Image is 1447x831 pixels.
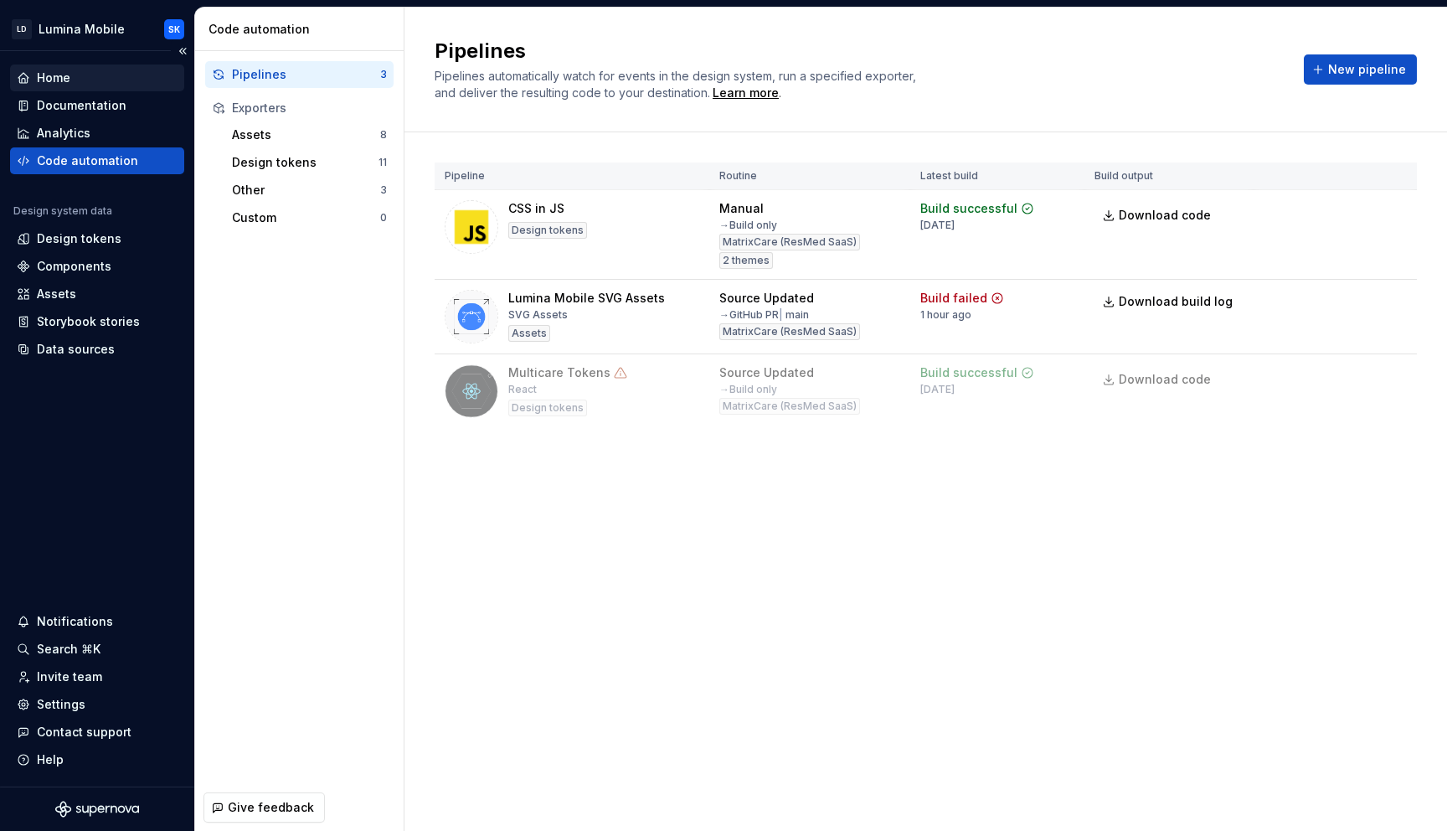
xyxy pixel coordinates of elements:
div: Notifications [37,613,113,630]
a: Settings [10,691,184,718]
a: Learn more [713,85,779,101]
div: 11 [378,156,387,169]
div: → Build only [719,383,777,396]
div: Other [232,182,380,199]
div: React [508,383,537,396]
div: SK [168,23,180,36]
div: Lumina Mobile [39,21,125,38]
span: 2 themes [723,254,770,267]
th: Routine [709,163,910,190]
th: Build output [1084,163,1254,190]
button: New pipeline [1304,54,1417,85]
div: [DATE] [920,219,955,232]
div: MatrixCare (ResMed SaaS) [719,234,860,250]
a: Documentation [10,92,184,119]
div: → Build only [719,219,777,232]
div: CSS in JS [508,200,564,217]
span: Download build log [1119,293,1233,310]
button: Contact support [10,719,184,746]
div: Home [37,70,70,86]
button: Search ⌘K [10,636,184,663]
div: Lumina Mobile SVG Assets [508,290,665,307]
button: Other3 [225,177,394,204]
div: Pipelines [232,66,380,83]
a: Design tokens [10,225,184,252]
a: Components [10,253,184,280]
div: MatrixCare (ResMed SaaS) [719,398,860,415]
a: Analytics [10,120,184,147]
div: Components [37,258,111,275]
div: Design tokens [508,400,587,416]
div: Storybook stories [37,313,140,330]
div: Documentation [37,97,126,114]
span: New pipeline [1328,61,1406,78]
div: Settings [37,696,85,713]
span: | [779,308,783,321]
a: Assets [10,281,184,307]
button: Custom0 [225,204,394,231]
button: Design tokens11 [225,149,394,176]
div: Custom [232,209,380,226]
th: Pipeline [435,163,709,190]
div: Data sources [37,341,115,358]
div: Analytics [37,125,90,142]
div: Code automation [209,21,397,38]
span: Give feedback [228,799,314,816]
div: Build successful [920,364,1017,381]
div: Assets [508,325,550,342]
div: Exporters [232,100,387,116]
div: [DATE] [920,383,955,396]
div: Help [37,751,64,768]
button: Notifications [10,608,184,635]
div: Build failed [920,290,987,307]
button: Assets8 [225,121,394,148]
a: Home [10,65,184,91]
div: Manual [719,200,764,217]
div: → GitHub PR main [719,308,809,322]
div: Invite team [37,668,102,685]
svg: Supernova Logo [55,801,139,818]
button: Help [10,746,184,773]
div: Design tokens [37,230,121,247]
div: Design system data [13,204,112,218]
a: Data sources [10,336,184,363]
button: Collapse sidebar [171,39,194,63]
div: Design tokens [508,222,587,239]
button: Pipelines3 [205,61,394,88]
span: Pipelines automatically watch for events in the design system, run a specified exporter, and deli... [435,69,919,100]
a: Download code [1094,200,1222,230]
div: Assets [232,126,380,143]
div: 8 [380,128,387,142]
div: 1 hour ago [920,308,971,322]
div: Multicare Tokens [508,364,610,381]
a: Invite team [10,663,184,690]
div: Contact support [37,724,131,741]
div: Design tokens [232,154,378,171]
a: Storybook stories [10,308,184,335]
button: Give feedback [203,792,325,823]
div: MatrixCare (ResMed SaaS) [719,323,860,340]
span: Download code [1119,371,1211,388]
div: 3 [380,68,387,81]
a: Download code [1094,364,1222,395]
th: Latest build [910,163,1084,190]
div: Search ⌘K [37,641,100,658]
div: 0 [380,211,387,225]
button: Download build log [1094,286,1244,317]
div: SVG Assets [508,308,568,322]
a: Code automation [10,147,184,174]
div: Build successful [920,200,1017,217]
button: LDLumina MobileSK [3,11,191,47]
div: Source Updated [719,364,814,381]
span: . [710,87,781,100]
h2: Pipelines [435,38,1284,65]
span: Download code [1119,207,1211,224]
div: LD [12,19,32,39]
div: Source Updated [719,290,814,307]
